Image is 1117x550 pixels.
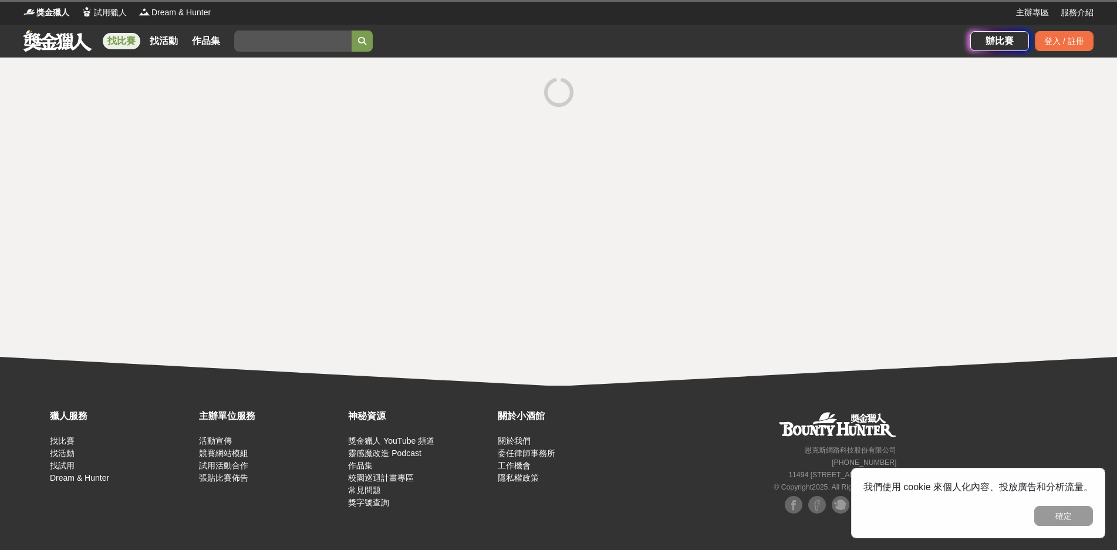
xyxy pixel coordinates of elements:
a: Logo試用獵人 [81,6,127,19]
a: 找活動 [145,33,183,49]
a: 張貼比賽佈告 [199,473,248,482]
span: Dream & Hunter [151,6,211,19]
button: 確定 [1034,506,1093,526]
a: 靈感魔改造 Podcast [348,448,421,458]
a: 作品集 [348,461,373,470]
img: Facebook [808,496,826,514]
small: © Copyright 2025 . All Rights Reserved. [774,483,896,491]
small: 恩克斯網路科技股份有限公司 [805,446,896,454]
div: 登入 / 註冊 [1035,31,1094,51]
a: 找比賽 [50,436,75,446]
a: Dream & Hunter [50,473,109,482]
a: Logo獎金獵人 [23,6,69,19]
img: Logo [81,6,93,18]
img: Logo [23,6,35,18]
a: 獎金獵人 YouTube 頻道 [348,436,434,446]
a: 主辦專區 [1016,6,1049,19]
span: 試用獵人 [94,6,127,19]
a: 獎字號查詢 [348,498,389,507]
a: 辦比賽 [970,31,1029,51]
a: 常見問題 [348,485,381,495]
img: Logo [139,6,150,18]
a: 服務介紹 [1061,6,1094,19]
div: 主辦單位服務 [199,409,342,423]
div: 獵人服務 [50,409,193,423]
span: 我們使用 cookie 來個人化內容、投放廣告和分析流量。 [863,482,1093,492]
img: Facebook [785,496,802,514]
a: 找活動 [50,448,75,458]
span: 獎金獵人 [36,6,69,19]
a: 委任律師事務所 [498,448,555,458]
a: 活動宣傳 [199,436,232,446]
a: 工作機會 [498,461,531,470]
a: 競賽網站模組 [199,448,248,458]
a: 隱私權政策 [498,473,539,482]
img: Plurk [832,496,849,514]
small: 11494 [STREET_ADDRESS] 3 樓 [788,471,896,479]
a: 關於我們 [498,436,531,446]
small: [PHONE_NUMBER] [832,458,896,467]
div: 神秘資源 [348,409,491,423]
a: LogoDream & Hunter [139,6,211,19]
a: 試用活動合作 [199,461,248,470]
a: 找比賽 [103,33,140,49]
a: 作品集 [187,33,225,49]
a: 找試用 [50,461,75,470]
a: 校園巡迴計畫專區 [348,473,414,482]
div: 關於小酒館 [498,409,641,423]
